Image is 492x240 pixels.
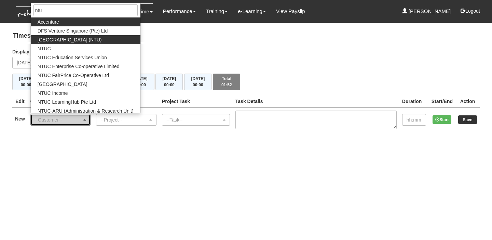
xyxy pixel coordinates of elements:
input: Search [33,4,138,16]
span: 01:52 [221,83,232,87]
a: [PERSON_NAME] [402,3,451,19]
button: [DATE]00:00 [12,74,40,90]
span: NTUC Education Services Union [38,54,107,61]
label: Display the week of [12,48,57,55]
th: Start/End [429,95,455,108]
div: Timesheet Week Summary [12,74,480,90]
span: Accenture [38,18,59,25]
button: [DATE]00:00 [184,74,211,90]
span: DFS Venture Singapore (Pte) Ltd [38,27,108,34]
span: 00:00 [21,83,31,87]
button: --Customer-- [30,114,91,126]
span: NTUC-ARU (Administration & Research Unit) [38,108,134,114]
span: NTUC FairPrice Co-Operative Ltd [38,72,109,79]
a: Time [138,3,153,20]
th: Edit [12,95,28,108]
input: hh:mm [402,114,426,126]
a: Training [206,3,228,19]
span: 00:00 [164,83,175,87]
a: e-Learning [238,3,266,19]
a: Performance [163,3,196,19]
div: --Project-- [100,116,148,123]
span: [GEOGRAPHIC_DATA] (NTU) [38,36,102,43]
span: 00:00 [135,83,146,87]
span: NTUC Income [38,90,68,97]
th: Action [455,95,480,108]
input: Save [458,115,477,124]
h4: Timesheets [12,29,480,43]
label: New [15,115,25,122]
button: [DATE]00:00 [155,74,183,90]
button: Logout [456,3,485,19]
button: Start [433,115,451,124]
th: Task Details [233,95,399,108]
span: [GEOGRAPHIC_DATA] [38,81,87,88]
th: Duration [399,95,429,108]
span: NTUC LearningHub Pte Ltd [38,99,96,105]
div: --Customer-- [35,116,82,123]
a: View Payslip [276,3,305,19]
span: 00:00 [193,83,203,87]
th: Project Task [159,95,233,108]
button: Total01:52 [213,74,240,90]
span: NTUC [38,45,51,52]
div: --Task-- [166,116,221,123]
th: Client [28,95,94,108]
button: --Task-- [162,114,230,126]
button: --Project-- [96,114,156,126]
span: NTUC Enterprise Co-operative Limited [38,63,120,70]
